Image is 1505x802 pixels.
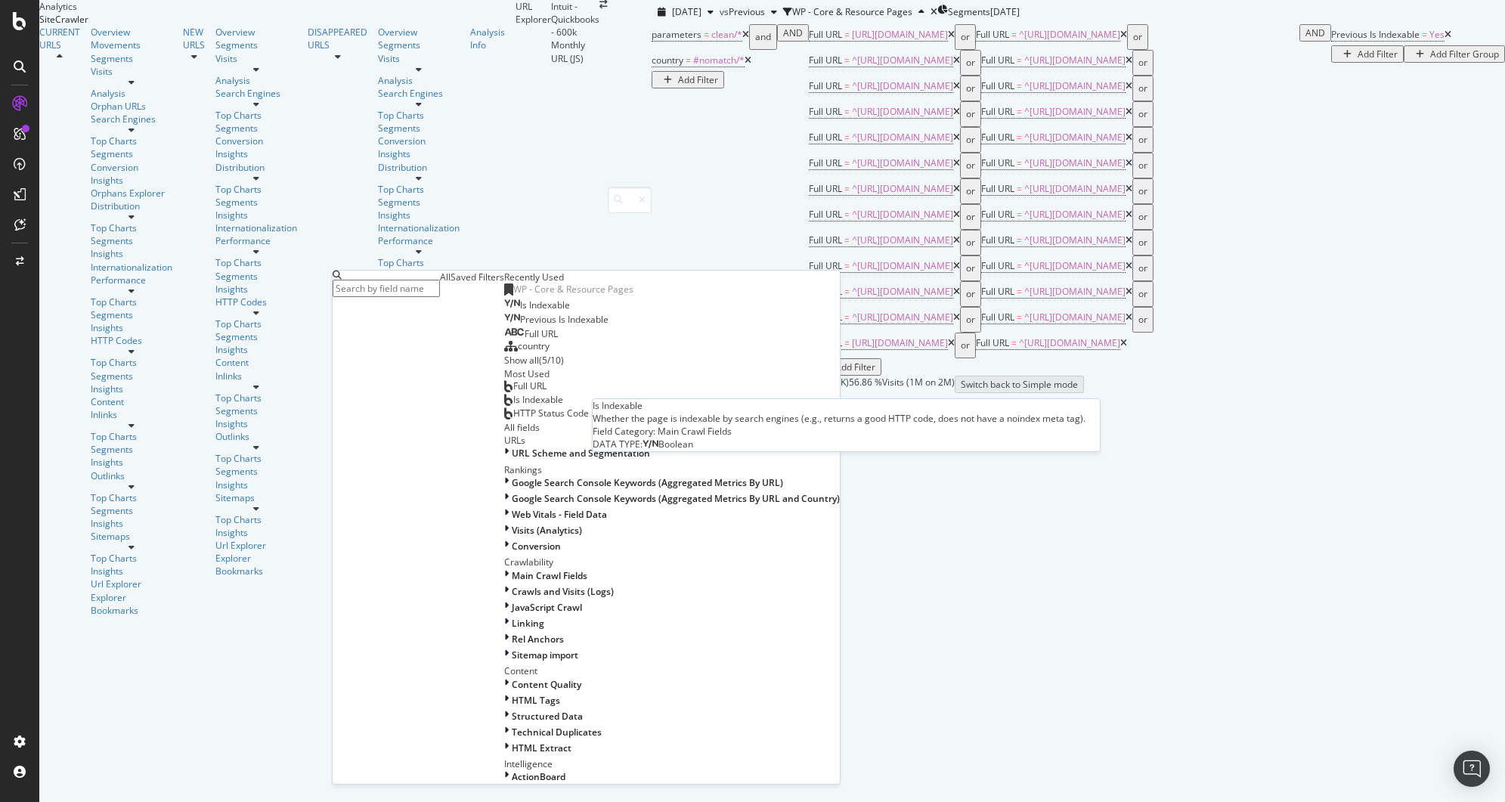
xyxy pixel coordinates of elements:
a: Url Explorer [215,539,297,552]
div: Url Explorer [91,578,172,590]
a: Segments [215,330,297,343]
div: Segments [91,443,172,456]
a: NEW URLS [183,26,205,51]
a: Top Charts [215,392,297,404]
div: or [966,258,975,279]
div: Outlinks [91,469,172,482]
div: or [1138,155,1147,176]
a: Segments [91,504,172,517]
a: Segments [91,52,172,65]
div: Analysis [91,87,172,100]
a: Segments [378,122,460,135]
span: Full URL [809,54,842,67]
div: or [1138,52,1147,73]
a: Segments [215,270,297,283]
a: Conversion [378,135,460,147]
div: or [961,26,970,48]
a: Insights [378,147,460,160]
span: Full URL [809,79,842,92]
div: Segments [215,465,297,478]
div: Top Charts [378,109,460,122]
button: or [960,50,981,76]
a: Segments [215,404,297,417]
button: or [960,255,981,281]
div: Top Charts [91,491,172,504]
div: Orphans Explorer [91,187,172,200]
button: AND [777,24,809,42]
div: Top Charts [215,256,297,269]
button: or [960,101,981,127]
a: Internationalization [215,221,297,234]
a: Segments [215,39,297,51]
a: Distribution [378,161,460,174]
a: Top Charts [215,513,297,526]
div: Overview [378,26,460,39]
button: or [1132,307,1154,333]
a: Movements [91,39,172,51]
a: Overview [215,26,297,39]
div: Top Charts [91,552,172,565]
a: Top Charts [378,183,460,196]
div: or [966,52,975,73]
a: Analysis [378,74,460,87]
span: parameters [652,28,701,41]
button: or [1132,255,1154,281]
div: Top Charts [91,296,172,308]
div: WP - Core & Resource Pages [792,5,912,18]
div: or [966,181,975,202]
a: Top Charts [215,109,297,122]
button: Add Filter [809,358,881,376]
div: Performance [378,234,460,247]
div: Distribution [215,161,297,174]
div: Segments [91,234,172,247]
a: Internationalization [378,221,460,234]
div: Orphan URLs [91,100,172,113]
button: Add Filter [652,71,724,88]
a: Visits [378,52,460,65]
span: Full URL [981,54,1014,67]
div: or [1133,26,1142,48]
span: = [844,79,850,92]
a: Content [91,395,172,408]
a: Segments [215,196,297,209]
div: Analysis Info [470,26,505,51]
a: Inlinks [91,408,172,421]
div: Segments [91,308,172,321]
a: Content [215,356,297,369]
div: Overview [91,26,172,39]
div: or [1138,283,1147,305]
a: Conversion [215,135,297,147]
a: Insights [215,417,297,430]
div: DISAPPEARED URLS [308,26,367,51]
a: Analysis [215,74,297,87]
a: Top Charts [378,256,460,269]
a: Top Charts [91,221,172,234]
span: ^[URL][DOMAIN_NAME] [1024,105,1126,118]
span: [URL][DOMAIN_NAME] [852,28,948,41]
div: Add Filter Group [1430,48,1499,60]
div: Insights [91,517,172,530]
div: or [966,155,975,176]
a: Top Charts [215,183,297,196]
a: Insights [378,209,460,221]
a: Sitemaps [215,491,297,504]
div: Explorer Bookmarks [91,591,172,617]
span: = [1422,28,1427,41]
a: Insights [91,382,172,395]
div: Insights [215,147,297,160]
a: Search Engines [378,87,460,100]
button: or [960,281,981,307]
span: ^[URL][DOMAIN_NAME] [852,54,953,67]
div: Insights [215,526,297,539]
